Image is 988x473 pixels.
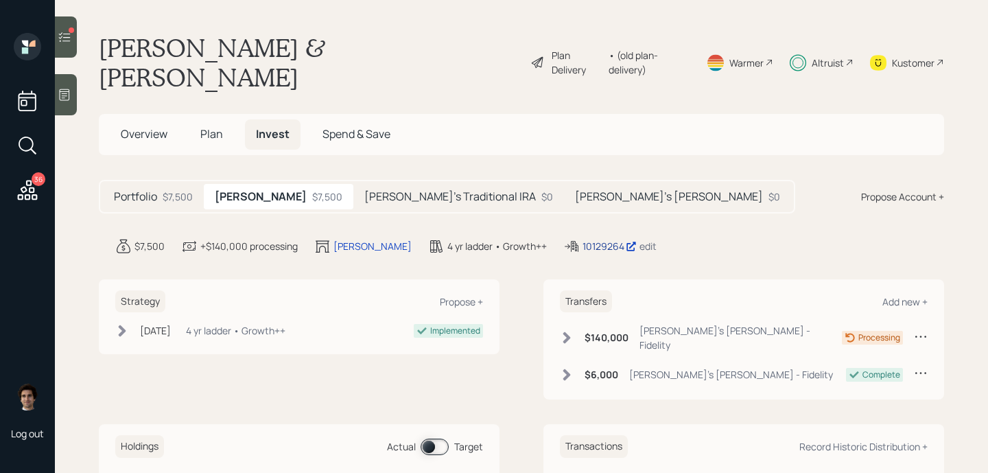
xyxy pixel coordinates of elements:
div: $7,500 [163,189,193,204]
h5: [PERSON_NAME]'s [PERSON_NAME] [575,190,763,203]
div: $7,500 [134,239,165,253]
h6: Holdings [115,435,164,458]
div: 4 yr ladder • Growth++ [447,239,547,253]
span: Overview [121,126,167,141]
h6: $140,000 [585,332,628,344]
h6: $6,000 [585,369,618,381]
div: $0 [541,189,553,204]
div: [PERSON_NAME] [333,239,412,253]
div: Kustomer [892,56,934,70]
h1: [PERSON_NAME] & [PERSON_NAME] [99,33,519,92]
div: [PERSON_NAME]'s [PERSON_NAME] - Fidelity [629,367,833,382]
div: 36 [32,172,45,186]
h6: Transfers [560,290,612,313]
div: Implemented [430,325,480,337]
div: Propose + [440,295,483,308]
h5: Portfolio [114,190,157,203]
img: harrison-schaefer-headshot-2.png [14,383,41,411]
div: [DATE] [140,323,171,338]
div: Warmer [729,56,764,70]
div: Add new + [882,295,928,308]
div: Actual [387,439,416,454]
div: Processing [858,332,900,344]
div: [PERSON_NAME]'s [PERSON_NAME] - Fidelity [639,323,842,352]
div: $0 [768,189,780,204]
div: 10129264 [583,239,637,253]
h6: Transactions [560,435,628,458]
div: Record Historic Distribution + [799,440,928,453]
h6: Strategy [115,290,165,313]
div: +$140,000 processing [200,239,298,253]
div: Plan Delivery [552,48,602,77]
span: Plan [200,126,223,141]
div: Propose Account + [861,189,944,204]
h5: [PERSON_NAME]'s Traditional IRA [364,190,536,203]
div: edit [639,240,657,253]
div: Log out [11,427,44,440]
div: Target [454,439,483,454]
div: $7,500 [312,189,342,204]
div: • (old plan-delivery) [609,48,690,77]
div: Complete [862,369,900,381]
div: 4 yr ladder • Growth++ [186,323,285,338]
h5: [PERSON_NAME] [215,190,307,203]
span: Invest [256,126,290,141]
span: Spend & Save [322,126,390,141]
div: Altruist [812,56,844,70]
